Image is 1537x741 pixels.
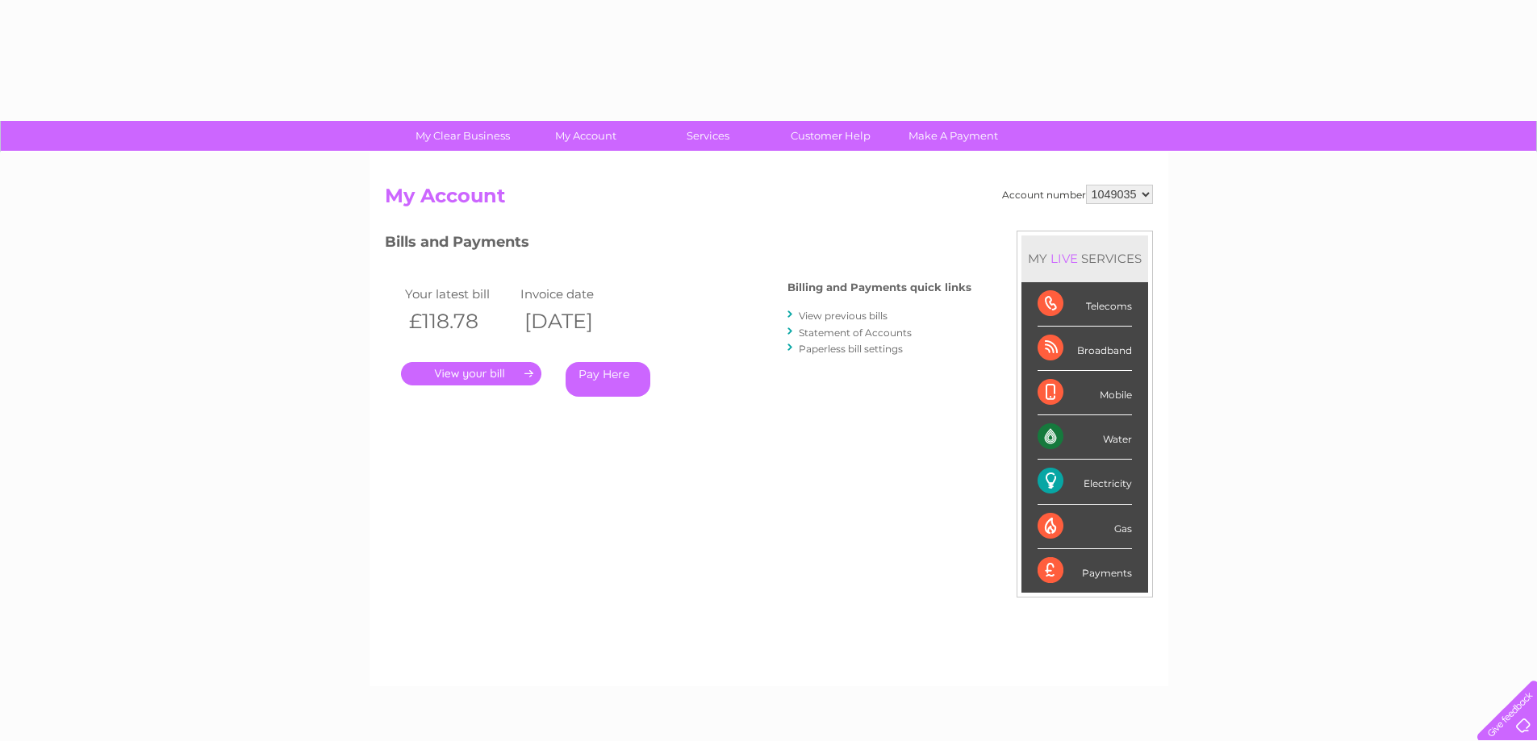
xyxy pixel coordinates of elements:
a: Customer Help [764,121,897,151]
div: Gas [1038,505,1132,549]
td: Your latest bill [401,283,517,305]
div: Broadband [1038,327,1132,371]
td: Invoice date [516,283,633,305]
a: My Account [519,121,652,151]
div: LIVE [1047,251,1081,266]
div: Mobile [1038,371,1132,415]
a: Paperless bill settings [799,343,903,355]
div: Account number [1002,185,1153,204]
a: . [401,362,541,385]
div: Electricity [1038,460,1132,504]
a: Statement of Accounts [799,327,912,339]
a: View previous bills [799,310,888,322]
h2: My Account [385,185,1153,215]
a: Pay Here [566,362,650,397]
h3: Bills and Payments [385,231,971,259]
div: MY SERVICES [1021,235,1148,281]
div: Payments [1038,549,1132,593]
a: Make A Payment [887,121,1020,151]
a: Services [641,121,775,151]
th: £118.78 [401,305,517,338]
div: Water [1038,415,1132,460]
a: My Clear Business [396,121,529,151]
h4: Billing and Payments quick links [787,281,971,293]
div: Telecoms [1038,282,1132,327]
th: [DATE] [516,305,633,338]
